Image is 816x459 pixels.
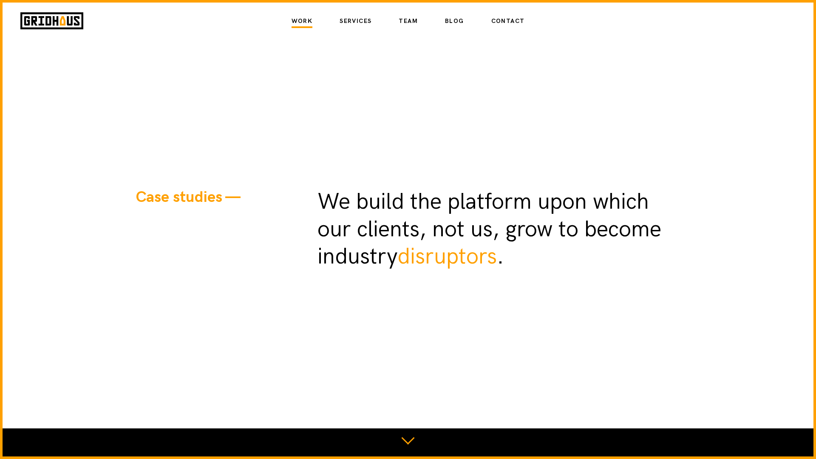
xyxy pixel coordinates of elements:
a: Contact [491,14,525,28]
a: Work [292,14,313,28]
a: Services [340,14,371,28]
p: We build the platform upon which our clients, not us, grow to become industry . [317,188,680,271]
img: Gridhaus logo [20,12,83,29]
a: Team [399,14,418,28]
h1: Case studies [136,188,317,255]
strong: disruptors [397,243,497,270]
a: Blog [445,14,464,28]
